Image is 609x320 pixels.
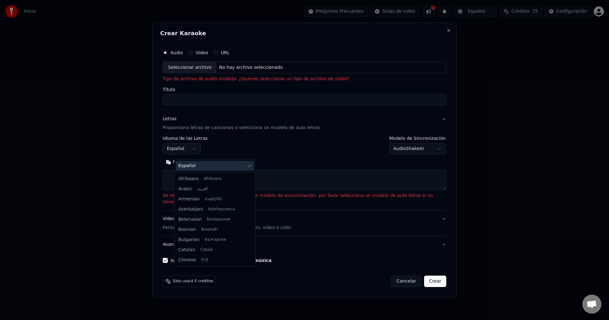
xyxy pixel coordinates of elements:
span: Հայերեն [205,197,222,202]
span: Беларуская [207,217,230,222]
span: Azerbaijani [178,206,203,212]
span: Bulgarian [178,237,200,243]
span: Български [205,237,226,242]
span: Azərbaycanca [208,207,235,212]
span: Chinese [178,257,196,263]
span: العربية [197,186,208,192]
span: Afrikaans [178,176,199,182]
span: Catalan [178,247,195,253]
span: Afrikaans [204,176,222,181]
span: Belarusian [178,216,202,223]
span: Español [178,163,196,169]
span: Arabic [178,186,192,192]
span: Català [200,247,213,252]
span: Bosanski [201,227,218,232]
span: 中文 [201,258,209,263]
span: Armenian [178,196,200,202]
span: Bosnian [178,226,196,233]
